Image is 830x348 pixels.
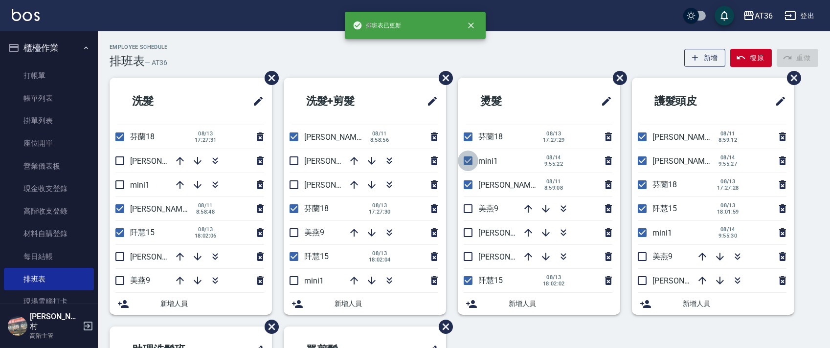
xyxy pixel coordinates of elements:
span: [PERSON_NAME]16 [652,132,720,142]
div: 新增人員 [110,293,272,315]
button: AT36 [739,6,777,26]
span: 8:58:56 [369,137,390,143]
span: 17:27:31 [195,137,217,143]
span: 刪除班表 [780,64,803,92]
span: [PERSON_NAME]6 [652,156,716,166]
span: [PERSON_NAME]11 [478,228,546,238]
span: 18:02:04 [369,257,391,263]
span: 排班表已更新 [353,21,402,30]
a: 材料自購登錄 [4,222,94,245]
span: mini1 [652,228,672,238]
button: 復原 [730,49,772,67]
span: 08/13 [717,202,739,209]
span: 芬蘭18 [304,204,329,213]
span: [PERSON_NAME]11 [304,180,372,190]
span: mini1 [304,276,324,285]
a: 營業儀表板 [4,155,94,177]
div: 新增人員 [458,293,620,315]
span: [PERSON_NAME]16 [130,204,198,214]
span: 18:02:06 [195,233,217,239]
span: 刪除班表 [431,64,454,92]
button: 櫃檯作業 [4,35,94,61]
span: [PERSON_NAME]6 [478,252,541,261]
span: 刪除班表 [606,64,628,92]
span: 刪除班表 [257,312,280,341]
span: [PERSON_NAME]11 [652,276,720,285]
span: 9:55:30 [717,233,739,239]
span: 修改班表的標題 [769,89,786,113]
div: 新增人員 [632,293,794,315]
span: 修改班表的標題 [247,89,264,113]
button: 登出 [781,7,818,25]
span: 8:59:08 [543,185,564,191]
button: close [460,15,482,36]
span: 08/14 [543,154,564,161]
span: [PERSON_NAME]11 [130,156,198,166]
h2: 護髮頭皮 [640,84,740,119]
img: Logo [12,9,40,21]
span: 刪除班表 [257,64,280,92]
a: 每日結帳 [4,245,94,268]
span: 08/13 [369,250,391,257]
span: 08/11 [369,130,390,137]
span: 08/13 [195,130,217,137]
a: 高階收支登錄 [4,200,94,222]
a: 打帳單 [4,65,94,87]
span: 08/13 [543,130,565,137]
h6: — AT36 [145,58,167,68]
a: 現金收支登錄 [4,177,94,200]
span: 刪除班表 [431,312,454,341]
span: 阡慧15 [478,276,503,285]
span: 17:27:30 [369,209,391,215]
h5: [PERSON_NAME]村 [30,312,80,331]
span: 新增人員 [509,299,612,309]
a: 座位開單 [4,132,94,154]
span: 阡慧15 [304,252,329,261]
a: 帳單列表 [4,87,94,109]
span: 新增人員 [335,299,438,309]
h3: 排班表 [110,54,145,68]
span: 08/11 [543,178,564,185]
span: 新增人員 [683,299,786,309]
span: 美燕9 [130,276,150,285]
span: 08/14 [717,154,739,161]
h2: 洗髮 [117,84,207,119]
span: [PERSON_NAME]6 [130,252,193,261]
span: mini1 [130,180,150,190]
span: 17:27:28 [717,185,739,191]
h2: Employee Schedule [110,44,168,50]
span: 阡慧15 [652,204,677,213]
span: mini1 [478,156,498,166]
span: 08/13 [195,226,217,233]
span: 美燕9 [652,252,673,261]
span: 9:55:27 [717,161,739,167]
span: 阡慧15 [130,228,155,237]
span: 08/13 [543,274,565,281]
span: 18:01:59 [717,209,739,215]
span: [PERSON_NAME]6 [304,156,367,166]
button: save [715,6,734,25]
span: 08/14 [717,226,739,233]
span: 9:55:22 [543,161,564,167]
span: 08/11 [195,202,216,209]
span: 芬蘭18 [652,180,677,189]
span: [PERSON_NAME]16 [478,180,546,190]
span: 芬蘭18 [130,132,155,141]
img: Person [8,316,27,336]
h2: 燙髮 [466,84,556,119]
span: 8:58:48 [195,209,216,215]
h2: 洗髮+剪髮 [292,84,395,119]
span: 17:27:29 [543,137,565,143]
span: 芬蘭18 [478,132,503,141]
span: 08/13 [369,202,391,209]
span: 08/11 [717,130,739,137]
span: 美燕9 [304,228,324,237]
p: 高階主管 [30,331,80,340]
span: 美燕9 [478,204,498,213]
div: 新增人員 [284,293,446,315]
button: 新增 [684,49,726,67]
span: 修改班表的標題 [595,89,612,113]
span: [PERSON_NAME]16 [304,132,372,142]
span: 修改班表的標題 [421,89,438,113]
a: 掛單列表 [4,109,94,132]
